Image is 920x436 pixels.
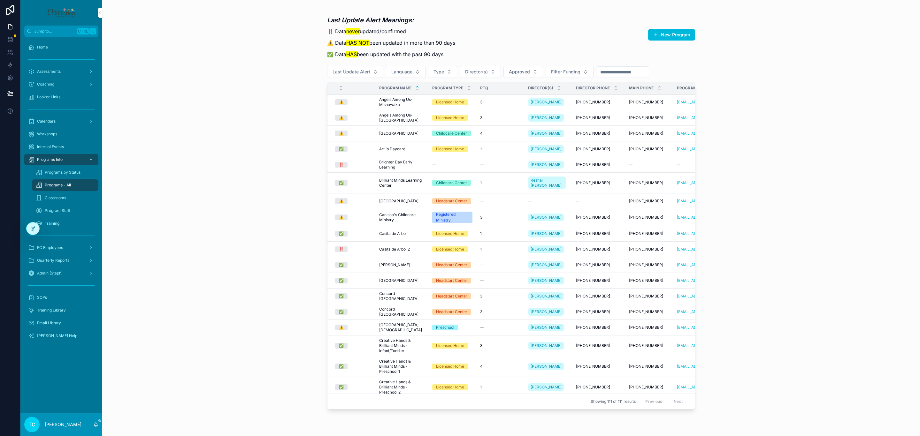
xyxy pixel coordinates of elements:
span: Admin (Steph) [37,271,63,276]
a: [PERSON_NAME] [528,324,564,331]
a: [EMAIL_ADDRESS][DOMAIN_NAME] [677,294,729,299]
a: -- [576,199,621,204]
span: -- [480,199,484,204]
a: -- [480,199,520,204]
span: [PHONE_NUMBER] [629,294,663,299]
span: [GEOGRAPHIC_DATA] [379,199,418,204]
a: [PHONE_NUMBER] [576,115,621,120]
a: [PHONE_NUMBER] [576,309,621,314]
span: Email Library [37,320,61,326]
span: Classrooms [45,195,66,200]
span: Assessments [37,69,61,74]
a: -- [480,162,520,167]
span: [PERSON_NAME] [531,309,562,314]
a: 3 [480,294,520,299]
a: [EMAIL_ADDRESS][DOMAIN_NAME] [677,247,729,252]
a: 3 [480,309,520,314]
div: Licensed Home [436,231,464,237]
a: Brilliant Minds Learning Center [379,178,425,188]
div: Licensed Home [436,146,464,152]
span: [PHONE_NUMBER] [629,215,663,220]
a: Home [24,41,98,53]
a: [PHONE_NUMBER] [629,100,669,105]
span: Calendars [37,119,56,124]
span: [PERSON_NAME] [531,147,562,152]
div: ⚠️ [339,115,344,121]
a: [PERSON_NAME] [528,292,564,300]
a: 1 [480,247,520,252]
a: [EMAIL_ADDRESS][DOMAIN_NAME] [677,262,729,267]
span: Programs - All [45,183,71,188]
span: [PHONE_NUMBER] [576,247,610,252]
a: Concord [GEOGRAPHIC_DATA] [379,307,425,317]
span: [PERSON_NAME] [531,115,562,120]
span: K [90,29,95,34]
a: [PHONE_NUMBER] [629,131,669,136]
a: [PERSON_NAME] [528,322,568,333]
a: Childcare Center [432,180,472,186]
span: -- [528,199,532,204]
a: Looker Links [24,91,98,103]
a: [PERSON_NAME] [528,98,564,106]
span: Angels Among Us-[GEOGRAPHIC_DATA] [379,113,425,123]
a: [PERSON_NAME] [528,244,568,254]
span: [PHONE_NUMBER] [629,147,663,152]
a: [PERSON_NAME] [528,113,568,123]
a: FC Employees [24,242,98,253]
span: Jump to... [34,29,75,34]
a: ⚠️ [335,99,372,105]
span: [PHONE_NUMBER] [629,247,663,252]
span: 3 [480,294,482,299]
span: Home [37,45,48,50]
span: 3 [480,115,482,120]
span: Programs Info [37,157,63,162]
a: [PHONE_NUMBER] [576,215,621,220]
a: Concord [GEOGRAPHIC_DATA] [379,291,425,301]
a: [PERSON_NAME] [379,262,425,267]
a: -- [629,162,669,167]
a: ✅ [335,309,372,315]
a: [PHONE_NUMBER] [629,247,669,252]
span: [PHONE_NUMBER] [576,180,610,185]
a: [EMAIL_ADDRESS][DOMAIN_NAME] [677,147,729,152]
span: Internal Events [37,144,64,149]
a: ✅ [335,231,372,237]
span: Director(s) [465,69,488,75]
a: [PERSON_NAME] [528,144,568,154]
a: Admin (Steph) [24,267,98,279]
button: Select Button [460,66,501,78]
a: [EMAIL_ADDRESS][DOMAIN_NAME] [677,131,729,136]
a: Assessments [24,66,98,77]
span: [PERSON_NAME] [531,278,562,283]
span: [PHONE_NUMBER] [576,278,610,283]
button: Jump to...CtrlK [24,26,98,37]
a: ✅ [335,180,372,186]
a: [PERSON_NAME] [528,160,568,170]
span: Casita de Arbol 2 [379,247,410,252]
a: Coaching [24,79,98,90]
a: [EMAIL_ADDRESS][DOMAIN_NAME] [677,278,729,283]
a: [PHONE_NUMBER] [629,199,669,204]
span: Ctrl [77,28,89,34]
a: -- [528,199,568,204]
div: Headstart Center [436,309,467,315]
span: [PHONE_NUMBER] [576,100,610,105]
div: Registered Ministry [436,212,469,223]
span: 1 [480,147,482,152]
a: ⚠️ [335,214,372,220]
a: 1 [480,147,520,152]
span: -- [629,162,633,167]
a: [EMAIL_ADDRESS][DOMAIN_NAME] [677,199,729,204]
span: Casita de Arbol [379,231,407,236]
a: [PHONE_NUMBER] [576,294,621,299]
a: ⚠️ [335,325,372,330]
a: Casita de Arbol [379,231,425,236]
a: [EMAIL_ADDRESS][DOMAIN_NAME] [677,100,729,105]
a: 4 [480,131,520,136]
a: ‼️ [335,246,372,252]
span: Arti's Daycare [379,147,405,152]
div: ⚠️ [339,198,344,204]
